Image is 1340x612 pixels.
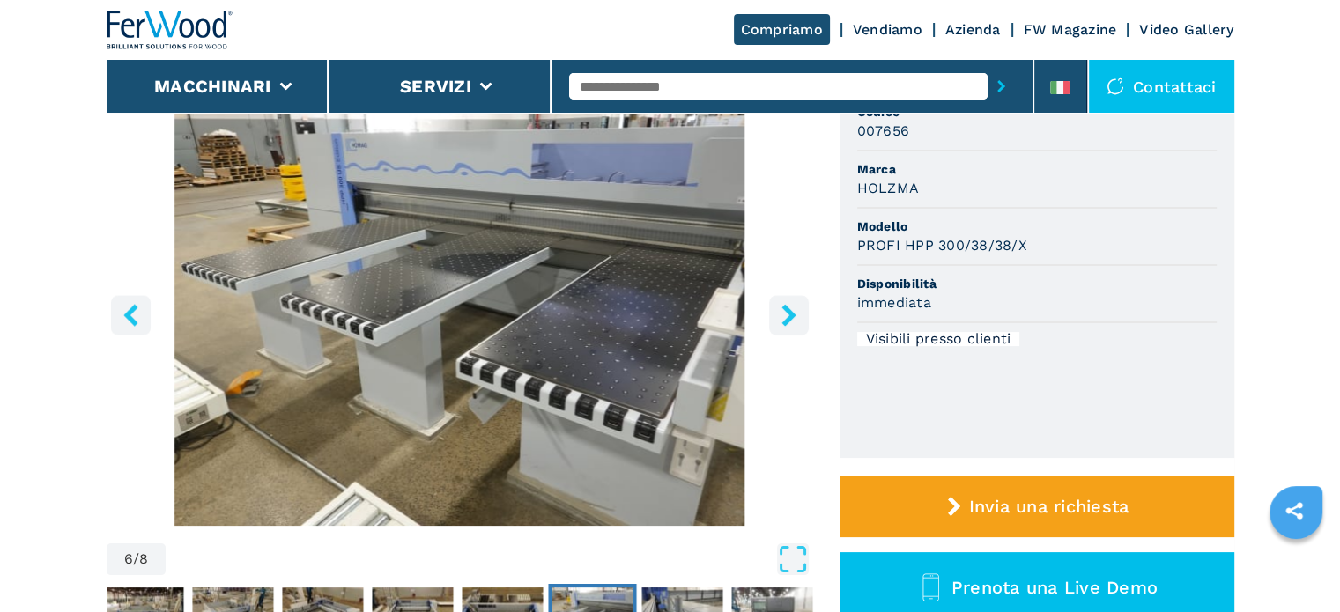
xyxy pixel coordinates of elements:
[988,66,1015,107] button: submit-button
[1107,77,1124,95] img: Contattaci
[111,295,151,335] button: left-button
[951,577,1158,598] span: Prenota una Live Demo
[154,76,271,97] button: Macchinari
[857,178,920,198] h3: HOLZMA
[734,14,830,45] a: Compriamo
[133,552,139,566] span: /
[853,21,922,38] a: Vendiamo
[400,76,471,97] button: Servizi
[124,552,133,566] span: 6
[1265,533,1327,599] iframe: Chat
[1272,489,1316,533] a: sharethis
[1089,60,1234,113] div: Contattaci
[945,21,1001,38] a: Azienda
[1139,21,1233,38] a: Video Gallery
[840,476,1234,537] button: Invia una richiesta
[107,11,233,49] img: Ferwood
[968,496,1129,517] span: Invia una richiesta
[857,218,1217,235] span: Modello
[769,295,809,335] button: right-button
[139,552,148,566] span: 8
[107,99,813,526] div: Go to Slide 6
[857,160,1217,178] span: Marca
[857,275,1217,292] span: Disponibilità
[857,332,1020,346] div: Visibili presso clienti
[857,121,910,141] h3: 007656
[107,99,813,526] img: Sezionatrice carico frontale HOLZMA PROFI HPP 300/38/38/X
[170,543,808,575] button: Open Fullscreen
[1024,21,1117,38] a: FW Magazine
[857,292,931,313] h3: immediata
[857,235,1027,255] h3: PROFI HPP 300/38/38/X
